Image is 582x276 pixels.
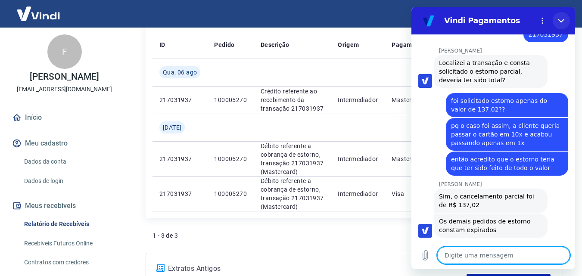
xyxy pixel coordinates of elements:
[10,0,66,27] img: Vindi
[159,155,200,163] p: 217031937
[541,6,572,22] button: Sair
[30,72,99,81] p: [PERSON_NAME]
[153,231,178,240] p: 1 - 3 de 3
[261,87,324,113] p: Crédito referente ao recebimento da transação 217031937
[214,155,247,163] p: 100005270
[408,225,554,246] ul: Pagination
[163,123,181,132] span: [DATE]
[338,96,378,104] p: Intermediador
[261,177,324,211] p: Débito referente a cobrança de estorno, transação 217031937 (Mastercard)
[261,142,324,176] p: Débito referente a cobrança de estorno, transação 217031937 (Mastercard)
[21,215,118,233] a: Relatório de Recebíveis
[411,7,575,269] iframe: Janela de mensagens
[21,235,118,252] a: Recebíveis Futuros Online
[10,196,118,215] button: Meus recebíveis
[21,172,118,190] a: Dados de login
[159,189,200,198] p: 217031937
[156,264,165,272] img: ícone
[10,134,118,153] button: Meu cadastro
[214,96,247,104] p: 100005270
[392,155,425,163] p: Mastercard
[261,40,289,49] p: Descrição
[338,189,378,198] p: Intermediador
[17,85,112,94] p: [EMAIL_ADDRESS][DOMAIN_NAME]
[214,189,247,198] p: 100005270
[10,108,118,127] a: Início
[392,189,425,198] p: Visa
[392,40,425,49] p: Pagamento
[21,254,118,271] a: Contratos com credores
[163,68,197,77] span: Qua, 06 ago
[47,34,82,69] div: F
[21,153,118,171] a: Dados da conta
[338,40,359,49] p: Origem
[168,264,467,274] p: Extratos Antigos
[159,96,200,104] p: 217031937
[159,40,165,49] p: ID
[214,40,234,49] p: Pedido
[392,96,425,104] p: Mastercard
[338,155,378,163] p: Intermediador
